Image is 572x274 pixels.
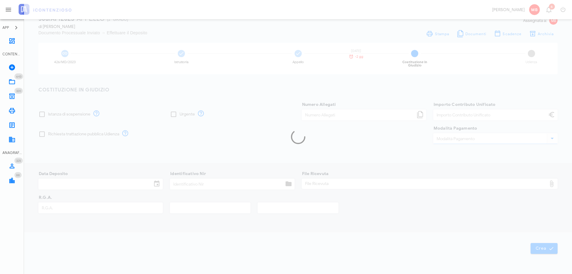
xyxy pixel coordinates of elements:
span: Distintivo [14,88,23,94]
span: 643 [16,75,21,79]
img: logo-text-2x.png [19,4,71,15]
div: ANAGRAFICA [2,150,22,155]
span: Distintivo [14,73,23,79]
span: Distintivo [14,158,23,164]
div: CONTENZIOSO [2,51,22,57]
span: 88 [16,173,20,177]
span: 325 [16,159,21,163]
span: Distintivo [14,172,22,178]
span: 320 [16,89,21,93]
